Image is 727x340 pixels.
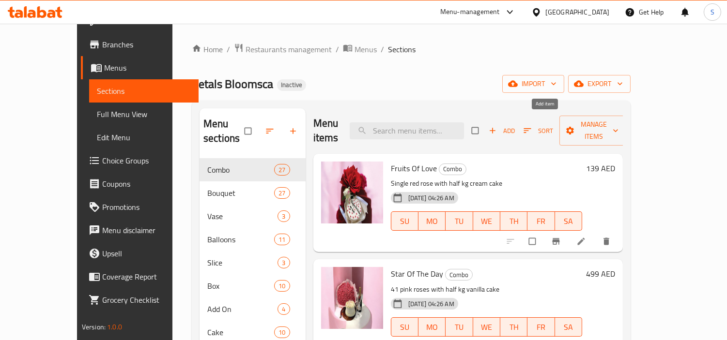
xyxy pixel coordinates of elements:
[81,265,199,288] a: Coverage Report
[97,108,191,120] span: Full Menu View
[500,211,527,231] button: TH
[102,248,191,259] span: Upsell
[449,214,469,228] span: TU
[445,269,473,281] div: Combo
[81,242,199,265] a: Upsell
[489,125,515,136] span: Add
[586,267,615,281] h6: 499 AED
[275,281,289,291] span: 10
[200,274,306,297] div: Box10
[102,155,191,166] span: Choice Groups
[446,317,473,337] button: TU
[207,187,274,199] span: Bouquet
[102,178,191,190] span: Coupons
[278,212,289,221] span: 3
[391,317,418,337] button: SU
[81,195,199,219] a: Promotions
[545,7,609,17] div: [GEOGRAPHIC_DATA]
[500,317,527,337] button: TH
[192,43,631,56] nav: breadcrumb
[200,205,306,228] div: Vase3
[192,73,273,95] span: Petals Bloomsca
[278,210,290,222] div: items
[274,326,290,338] div: items
[473,211,500,231] button: WE
[446,211,473,231] button: TU
[381,44,384,55] li: /
[207,164,274,176] div: Combo
[391,283,583,296] p: 41 pink roses with half kg vanilla cake
[275,328,289,337] span: 10
[343,43,377,56] a: Menus
[391,161,437,176] span: Fruits Of Love
[97,85,191,97] span: Sections
[89,126,199,149] a: Edit Menu
[559,116,628,146] button: Manage items
[207,257,278,268] span: Slice
[576,78,623,90] span: export
[449,320,469,334] span: TU
[531,214,551,228] span: FR
[275,189,289,198] span: 27
[200,251,306,274] div: Slice3
[473,317,500,337] button: WE
[527,211,555,231] button: FR
[395,320,415,334] span: SU
[200,158,306,181] div: Combo27
[227,44,230,55] li: /
[404,193,458,203] span: [DATE] 04:26 AM
[275,235,289,244] span: 11
[586,162,615,175] h6: 139 AED
[576,237,588,246] a: Edit menu item
[422,320,442,334] span: MO
[524,125,553,136] span: Sort
[404,299,458,309] span: [DATE] 04:26 AM
[102,224,191,236] span: Menu disclaimer
[102,271,191,282] span: Coverage Report
[102,294,191,306] span: Grocery Checklist
[523,232,543,251] span: Select to update
[568,75,631,93] button: export
[207,280,274,292] span: Box
[104,62,191,74] span: Menus
[711,7,714,17] span: S
[102,39,191,50] span: Branches
[466,121,486,140] span: Select section
[567,118,620,143] span: Manage items
[395,214,415,228] span: SU
[259,120,282,142] span: Sort sections
[486,123,517,138] button: Add
[391,266,443,281] span: Star Of The Day
[388,44,416,55] span: Sections
[107,321,122,333] span: 1.0.0
[555,317,582,337] button: SA
[246,44,332,55] span: Restaurants management
[274,234,290,245] div: items
[207,326,274,338] span: Cake
[504,320,524,334] span: TH
[321,162,383,223] img: Fruits Of Love
[350,122,464,139] input: search
[510,78,557,90] span: import
[102,15,191,27] span: Edit Restaurant
[200,297,306,321] div: Add On4
[81,288,199,311] a: Grocery Checklist
[531,320,551,334] span: FR
[200,228,306,251] div: Balloons11
[207,210,278,222] span: Vase
[81,56,199,79] a: Menus
[559,214,578,228] span: SA
[321,267,383,329] img: Star Of The Day
[555,211,582,231] button: SA
[89,79,199,103] a: Sections
[517,123,559,138] span: Sort items
[559,320,578,334] span: SA
[239,122,259,140] span: Select all sections
[207,234,274,245] span: Balloons
[81,33,199,56] a: Branches
[439,163,466,175] span: Combo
